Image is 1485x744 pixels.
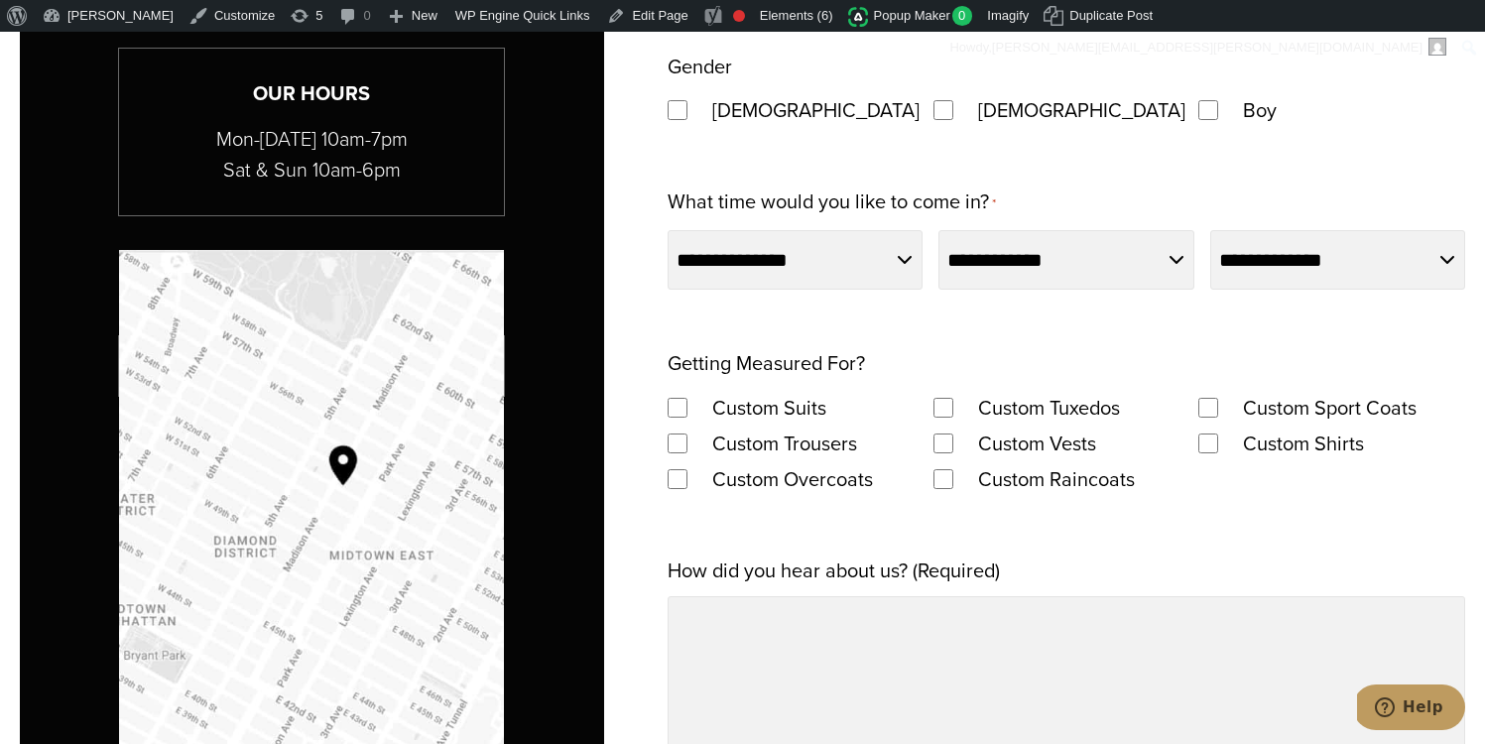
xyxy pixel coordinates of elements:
[1223,426,1384,461] label: Custom Shirts
[119,78,504,109] h3: Our Hours
[958,390,1140,426] label: Custom Tuxedos
[733,10,745,22] div: Focus keyphrase not set
[692,92,927,128] label: [DEMOGRAPHIC_DATA]
[1357,684,1465,734] iframe: Opens a widget where you can chat to one of our agents
[958,461,1155,497] label: Custom Raincoats
[692,461,893,497] label: Custom Overcoats
[942,32,1454,63] a: Howdy,
[668,49,732,84] legend: Gender
[692,426,877,461] label: Custom Trousers
[992,40,1423,55] span: [PERSON_NAME][EMAIL_ADDRESS][PERSON_NAME][DOMAIN_NAME]
[958,92,1192,128] label: [DEMOGRAPHIC_DATA]
[668,184,996,222] label: What time would you like to come in?
[1223,390,1436,426] label: Custom Sport Coats
[668,345,865,381] legend: Getting Measured For?
[1223,92,1297,128] label: Boy
[119,124,504,186] p: Mon-[DATE] 10am-7pm Sat & Sun 10am-6pm
[958,426,1116,461] label: Custom Vests
[952,6,973,26] span: 0
[692,390,846,426] label: Custom Suits
[668,553,1000,588] label: How did you hear about us? (Required)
